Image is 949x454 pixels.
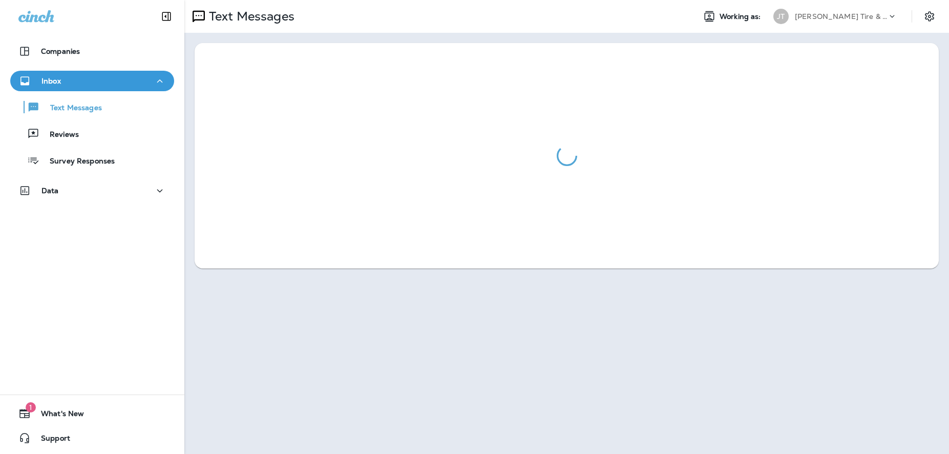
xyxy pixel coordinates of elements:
button: Collapse Sidebar [152,6,181,27]
button: Settings [920,7,939,26]
span: Support [31,434,70,446]
button: Survey Responses [10,150,174,171]
p: Companies [41,47,80,55]
p: [PERSON_NAME] Tire & Auto [795,12,887,20]
span: 1 [26,402,36,412]
div: JT [773,9,789,24]
button: Data [10,180,174,201]
button: Companies [10,41,174,61]
p: Text Messages [40,104,102,113]
p: Reviews [39,130,79,140]
p: Inbox [41,77,61,85]
span: What's New [31,409,84,422]
p: Survey Responses [39,157,115,167]
p: Data [41,187,59,195]
button: Text Messages [10,96,174,118]
button: Reviews [10,123,174,145]
p: Text Messages [205,9,294,24]
button: 1What's New [10,403,174,424]
button: Inbox [10,71,174,91]
button: Support [10,428,174,448]
span: Working as: [720,12,763,21]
